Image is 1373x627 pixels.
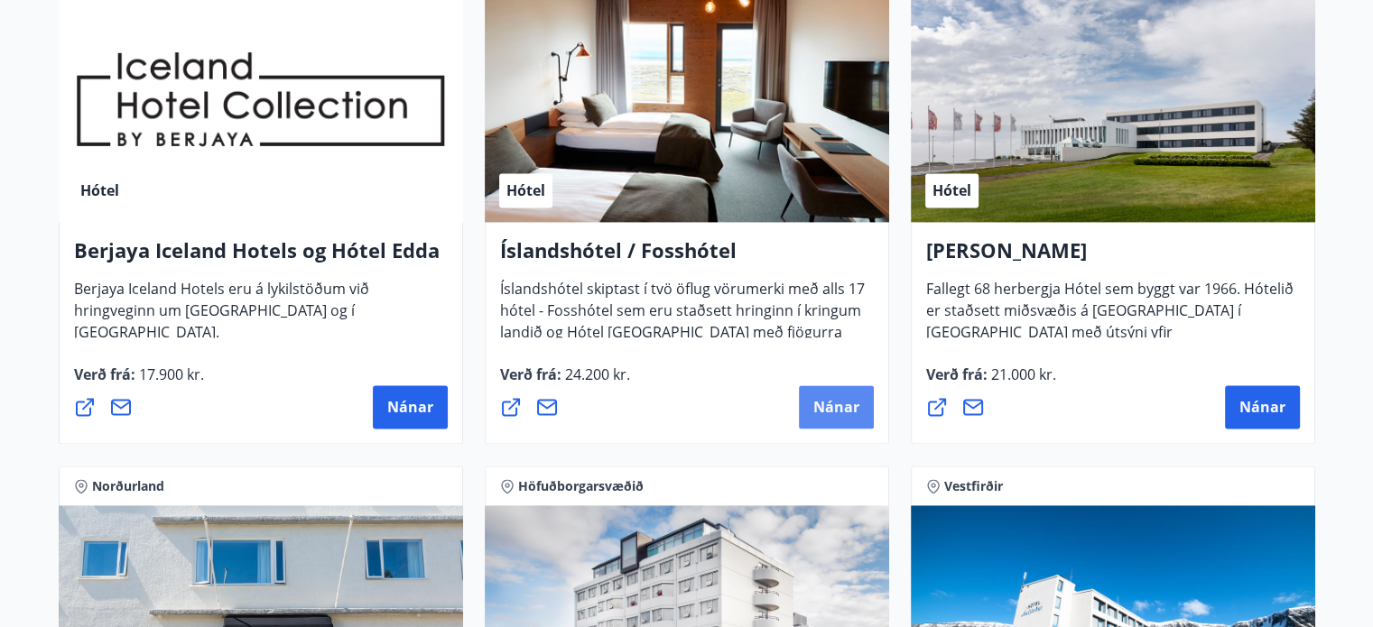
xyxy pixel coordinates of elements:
button: Nánar [373,385,448,429]
span: 17.900 kr. [135,364,204,384]
span: Íslandshótel skiptast í tvö öflug vörumerki með alls 17 hótel - Fosshótel sem eru staðsett hringi... [500,279,865,378]
button: Nánar [1225,385,1300,429]
span: Nánar [1239,397,1285,417]
span: Vestfirðir [944,477,1003,495]
span: Höfuðborgarsvæðið [518,477,644,495]
span: Verð frá : [74,364,204,399]
span: Nánar [813,397,859,417]
h4: Berjaya Iceland Hotels og Hótel Edda [74,236,448,278]
span: Verð frá : [926,364,1056,399]
span: Verð frá : [500,364,630,399]
h4: Íslandshótel / Fosshótel [500,236,874,278]
span: Hótel [506,180,545,200]
span: 24.200 kr. [561,364,630,384]
span: Nánar [387,397,433,417]
h4: [PERSON_NAME] [926,236,1300,278]
span: Berjaya Iceland Hotels eru á lykilstöðum við hringveginn um [GEOGRAPHIC_DATA] og í [GEOGRAPHIC_DA... [74,279,369,356]
span: Hótel [80,180,119,200]
span: Fallegt 68 herbergja Hótel sem byggt var 1966. Hótelið er staðsett miðsvæðis á [GEOGRAPHIC_DATA] ... [926,279,1294,378]
span: Hótel [932,180,971,200]
button: Nánar [799,385,874,429]
span: 21.000 kr. [988,364,1056,384]
span: Norðurland [92,477,164,495]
